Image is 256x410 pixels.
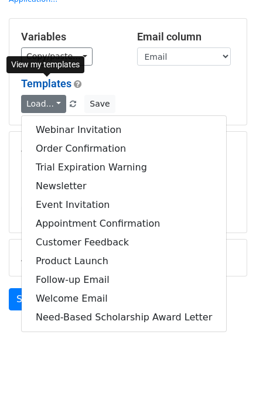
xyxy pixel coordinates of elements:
h5: Email column [137,30,235,43]
a: Send [9,288,47,310]
a: Templates [21,77,71,90]
a: Welcome Email [22,289,226,308]
a: Appointment Confirmation [22,214,226,233]
a: Newsletter [22,177,226,196]
div: View my templates [6,56,84,73]
button: Save [84,95,115,113]
a: Product Launch [22,252,226,271]
a: Order Confirmation [22,139,226,158]
a: Need-Based Scholarship Award Letter [22,308,226,327]
h5: Variables [21,30,120,43]
a: Trial Expiration Warning [22,158,226,177]
a: Copy/paste... [21,47,93,66]
a: Customer Feedback [22,233,226,252]
a: Webinar Invitation [22,121,226,139]
iframe: Chat Widget [197,354,256,410]
a: Follow-up Email [22,271,226,289]
a: Event Invitation [22,196,226,214]
a: Load... [21,95,66,113]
